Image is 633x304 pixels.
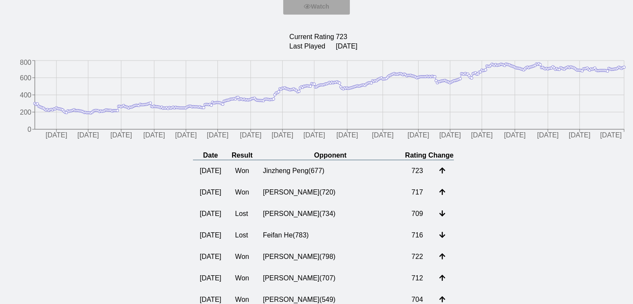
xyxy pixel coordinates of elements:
td: 712 [404,268,432,289]
td: Won [228,268,256,289]
td: [PERSON_NAME] ( 720 ) [256,182,405,203]
tspan: 200 [20,109,31,116]
td: 716 [404,225,432,246]
td: 722 [404,246,432,268]
th: Opponent [256,151,405,160]
tspan: [DATE] [439,132,461,139]
tspan: [DATE] [144,132,165,139]
tspan: [DATE] [471,132,492,139]
tspan: 0 [28,126,31,133]
th: Date [193,151,228,160]
tspan: [DATE] [336,132,358,139]
td: Won [228,160,256,182]
td: [DATE] [193,203,228,225]
td: 709 [404,203,432,225]
td: Lost [228,203,256,225]
td: [DATE] [193,268,228,289]
td: 717 [404,182,432,203]
tspan: 600 [20,74,31,82]
tspan: [DATE] [46,132,67,139]
td: Current Rating [289,33,334,41]
td: Feifan He ( 783 ) [256,225,405,246]
td: [DATE] [335,42,358,51]
td: Last Played [289,42,334,51]
td: [DATE] [193,225,228,246]
th: Result [228,151,256,160]
td: [DATE] [193,246,228,268]
td: [PERSON_NAME] ( 707 ) [256,268,405,289]
td: Won [228,246,256,268]
tspan: [DATE] [272,132,293,139]
td: 723 [404,160,432,182]
tspan: [DATE] [175,132,196,139]
tspan: [DATE] [372,132,393,139]
td: [DATE] [193,160,228,182]
td: Jinzheng Peng ( 677 ) [256,160,405,182]
td: Won [228,182,256,203]
tspan: [DATE] [537,132,559,139]
tspan: [DATE] [600,132,621,139]
td: [DATE] [193,182,228,203]
td: 723 [335,33,358,41]
td: [PERSON_NAME] ( 798 ) [256,246,405,268]
tspan: [DATE] [569,132,590,139]
tspan: [DATE] [504,132,526,139]
tspan: [DATE] [303,132,325,139]
th: Rating Change [404,151,454,160]
tspan: [DATE] [77,132,99,139]
tspan: [DATE] [110,132,132,139]
tspan: [DATE] [407,132,429,139]
tspan: [DATE] [207,132,228,139]
tspan: 800 [20,59,31,66]
td: [PERSON_NAME] ( 734 ) [256,203,405,225]
td: Lost [228,225,256,246]
tspan: [DATE] [240,132,261,139]
tspan: 400 [20,91,31,99]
